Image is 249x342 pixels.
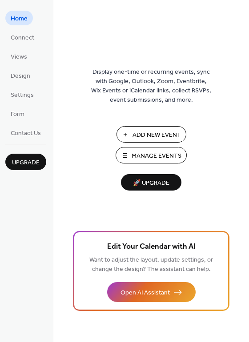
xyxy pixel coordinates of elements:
[91,68,211,105] span: Display one-time or recurring events, sync with Google, Outlook, Zoom, Eventbrite, Wix Events or ...
[5,49,32,64] a: Views
[11,33,34,43] span: Connect
[5,11,33,25] a: Home
[132,151,181,161] span: Manage Events
[11,52,27,62] span: Views
[126,177,176,189] span: 🚀 Upgrade
[11,129,41,138] span: Contact Us
[5,68,36,83] a: Design
[116,126,186,143] button: Add New Event
[5,125,46,140] a: Contact Us
[11,110,24,119] span: Form
[107,241,196,253] span: Edit Your Calendar with AI
[11,91,34,100] span: Settings
[120,288,170,298] span: Open AI Assistant
[133,131,181,140] span: Add New Event
[11,72,30,81] span: Design
[121,174,181,191] button: 🚀 Upgrade
[107,282,196,302] button: Open AI Assistant
[5,106,30,121] a: Form
[5,154,46,170] button: Upgrade
[12,158,40,167] span: Upgrade
[11,14,28,24] span: Home
[5,87,39,102] a: Settings
[5,30,40,44] a: Connect
[116,147,187,163] button: Manage Events
[89,254,213,275] span: Want to adjust the layout, update settings, or change the design? The assistant can help.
